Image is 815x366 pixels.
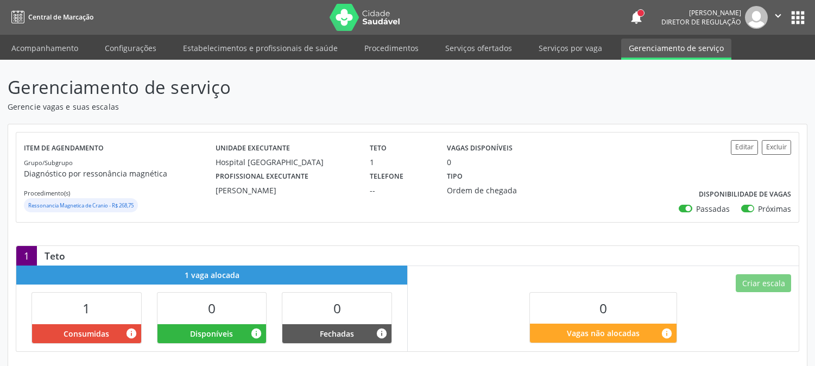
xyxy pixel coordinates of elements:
p: Gerenciamento de serviço [8,74,567,101]
a: Central de Marcação [8,8,93,26]
div: 0 [447,156,451,168]
div: -- [370,185,432,196]
p: Gerencie vagas e suas escalas [8,101,567,112]
small: Grupo/Subgrupo [24,159,73,167]
span: Diretor de regulação [661,17,741,27]
a: Configurações [97,39,164,58]
label: Unidade executante [216,140,290,157]
a: Procedimentos [357,39,426,58]
a: Gerenciamento de serviço [621,39,731,60]
a: Serviços por vaga [531,39,610,58]
label: Passadas [696,203,730,214]
i: Vagas alocadas que possuem marcações associadas [125,327,137,339]
small: Procedimento(s) [24,189,70,197]
a: Estabelecimentos e profissionais de saúde [175,39,345,58]
span: 0 [333,299,341,317]
div: Ordem de chegada [447,185,547,196]
span: Fechadas [320,328,354,339]
button: notifications [629,10,644,25]
span: Vagas não alocadas [567,327,640,339]
div: Hospital [GEOGRAPHIC_DATA] [216,156,355,168]
span: Central de Marcação [28,12,93,22]
small: Ressonancia Magnetica de Cranio - R$ 268,75 [28,202,134,209]
i: Vagas alocadas e sem marcações associadas [250,327,262,339]
i: Quantidade de vagas restantes do teto de vagas [661,327,673,339]
label: Próximas [758,203,791,214]
p: Diagnóstico por ressonância magnética [24,168,216,179]
label: Disponibilidade de vagas [699,186,791,203]
label: Telefone [370,168,403,185]
div: [PERSON_NAME] [216,185,355,196]
i:  [772,10,784,22]
div: 1 vaga alocada [16,266,407,285]
label: Vagas disponíveis [447,140,513,157]
a: Serviços ofertados [438,39,520,58]
button:  [768,6,788,29]
div: [PERSON_NAME] [661,8,741,17]
label: Tipo [447,168,463,185]
div: Teto [37,250,73,262]
div: 1 [16,246,37,266]
span: 0 [208,299,216,317]
img: img [745,6,768,29]
label: Teto [370,140,387,157]
a: Acompanhamento [4,39,86,58]
button: apps [788,8,807,27]
button: Editar [731,140,758,155]
button: Criar escala [736,274,791,293]
span: 0 [599,299,607,317]
span: 1 [83,299,90,317]
label: Item de agendamento [24,140,104,157]
span: Consumidas [64,328,109,339]
i: Vagas alocadas e sem marcações associadas que tiveram sua disponibilidade fechada [376,327,388,339]
span: Disponíveis [190,328,233,339]
button: Excluir [762,140,791,155]
label: Profissional executante [216,168,308,185]
div: 1 [370,156,432,168]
